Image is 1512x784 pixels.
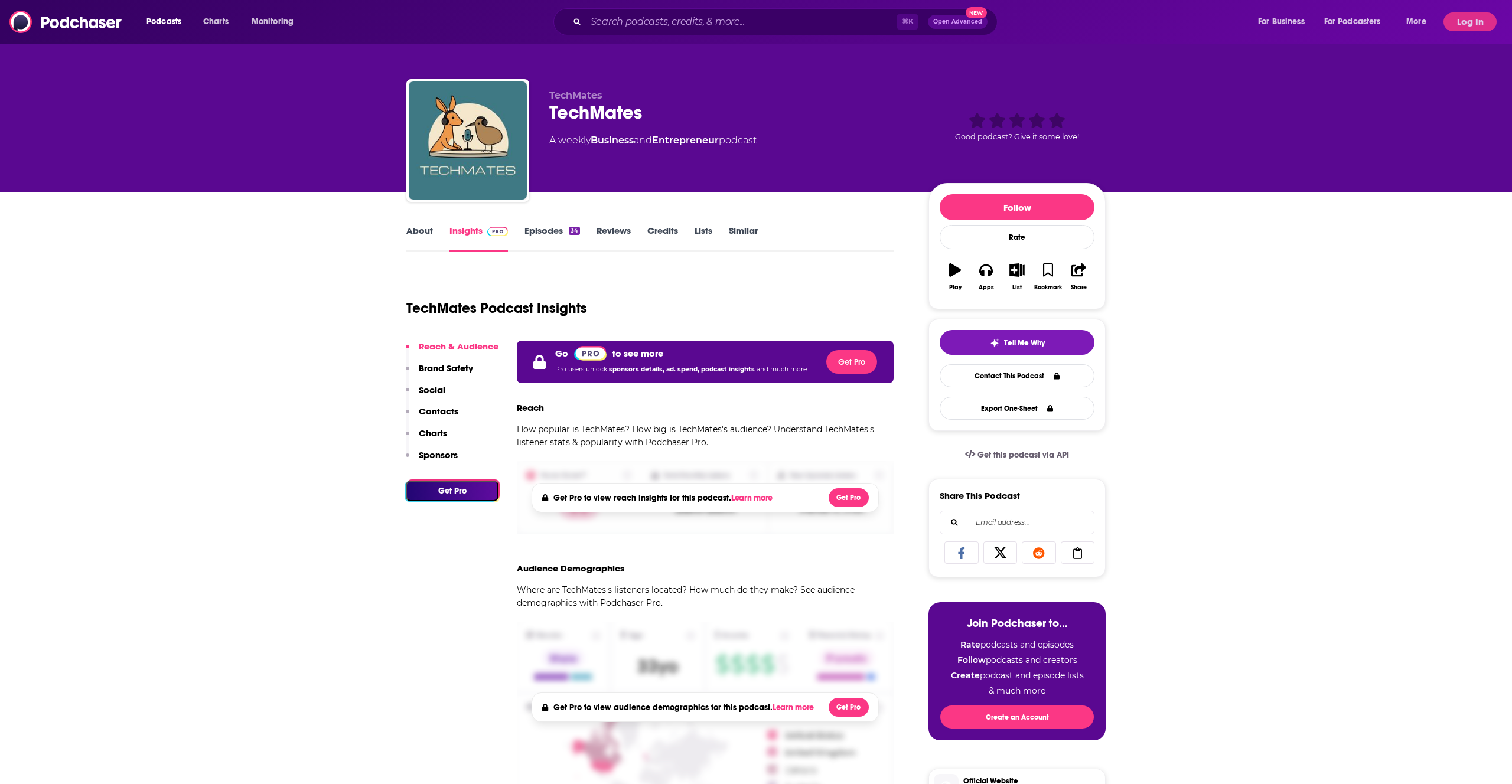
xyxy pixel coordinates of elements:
[549,133,757,148] div: A weekly podcast
[597,225,631,252] a: Reviews
[406,427,447,449] button: Charts
[406,481,498,501] button: Get Pro
[9,11,123,33] img: Podchaser - Follow, Share and Rate Podcasts
[195,12,236,31] a: Charts
[940,490,1020,501] h3: Share This Podcast
[449,225,508,252] a: InsightsPodchaser Pro
[940,511,1094,534] div: Search followers
[950,511,1084,534] input: Email address...
[826,350,877,374] button: Get Pro
[409,81,527,200] img: TechMates
[773,703,817,713] button: Learn more
[406,406,458,427] button: Contacts
[940,670,1094,681] li: podcast and episode lists
[695,225,712,252] a: Lists
[1250,12,1319,31] button: open menu
[990,338,999,348] img: tell me why sparkle
[940,256,970,298] button: Play
[944,541,979,564] a: Share on Facebook
[1032,256,1063,298] button: Bookmark
[940,225,1094,249] div: Rate
[612,348,663,359] p: to see more
[1034,284,1062,291] div: Bookmark
[983,541,1018,564] a: Share on X/Twitter
[553,493,776,503] h4: Get Pro to view reach insights for this podcast.
[609,365,757,373] span: sponsors details, ad. spend, podcast insights
[419,362,473,374] p: Brand Safety
[829,698,869,717] button: Get Pro
[586,12,897,31] input: Search podcasts, credits, & more...
[897,14,918,30] span: ⌘ K
[138,12,197,31] button: open menu
[252,14,294,30] span: Monitoring
[634,135,652,146] span: and
[591,135,634,146] a: Business
[555,361,808,378] p: Pro users unlock and much more.
[569,227,580,235] div: 34
[729,225,758,252] a: Similar
[146,14,181,30] span: Podcasts
[549,90,602,101] span: TechMates
[940,364,1094,387] a: Contact This Podcast
[1012,284,1022,291] div: List
[949,284,962,291] div: Play
[979,284,994,291] div: Apps
[829,488,869,507] button: Get Pro
[574,345,607,361] a: Pro website
[574,346,607,361] img: Podchaser Pro
[731,494,776,503] button: Learn more
[419,384,445,396] p: Social
[524,225,580,252] a: Episodes34
[1317,12,1398,31] button: open menu
[419,406,458,417] p: Contacts
[1071,284,1087,291] div: Share
[652,135,719,146] a: Entrepreneur
[1004,338,1045,348] span: Tell Me Why
[1064,256,1094,298] button: Share
[960,639,980,650] strong: Rate
[517,423,894,449] p: How popular is TechMates? How big is TechMates's audience? Understand TechMates's listener stats ...
[1022,541,1056,564] a: Share on Reddit
[940,397,1094,420] button: Export One-Sheet
[933,19,982,25] span: Open Advanced
[940,705,1094,729] button: Create an Account
[555,348,568,359] p: Go
[1443,12,1497,31] button: Log In
[517,583,894,609] p: Where are TechMates's listeners located? How much do they make? See audience demographics with Po...
[406,384,445,406] button: Social
[1398,12,1441,31] button: open menu
[957,655,986,665] strong: Follow
[956,440,1078,469] a: Get this podcast via API
[970,256,1001,298] button: Apps
[951,670,980,681] strong: Create
[647,225,678,252] a: Credits
[940,639,1094,650] li: podcasts and episodes
[940,655,1094,665] li: podcasts and creators
[553,703,817,713] h4: Get Pro to view audience demographics for this podcast.
[517,402,544,413] h3: Reach
[565,8,1009,35] div: Search podcasts, credits, & more...
[406,449,458,471] button: Sponsors
[940,685,1094,696] li: & much more
[940,616,1094,630] h3: Join Podchaser to...
[406,362,473,384] button: Brand Safety
[977,450,1069,460] span: Get this podcast via API
[940,194,1094,220] button: Follow
[928,15,988,29] button: Open AdvancedNew
[1406,14,1426,30] span: More
[966,7,987,18] span: New
[419,341,498,352] p: Reach & Audience
[1061,541,1095,564] a: Copy Link
[419,449,458,460] p: Sponsors
[940,330,1094,355] button: tell me why sparkleTell Me Why
[517,563,624,574] h3: Audience Demographics
[406,341,498,362] button: Reach & Audience
[1324,14,1381,30] span: For Podcasters
[1002,256,1032,298] button: List
[243,12,309,31] button: open menu
[203,14,229,30] span: Charts
[406,299,587,317] h1: TechMates Podcast Insights
[406,225,433,252] a: About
